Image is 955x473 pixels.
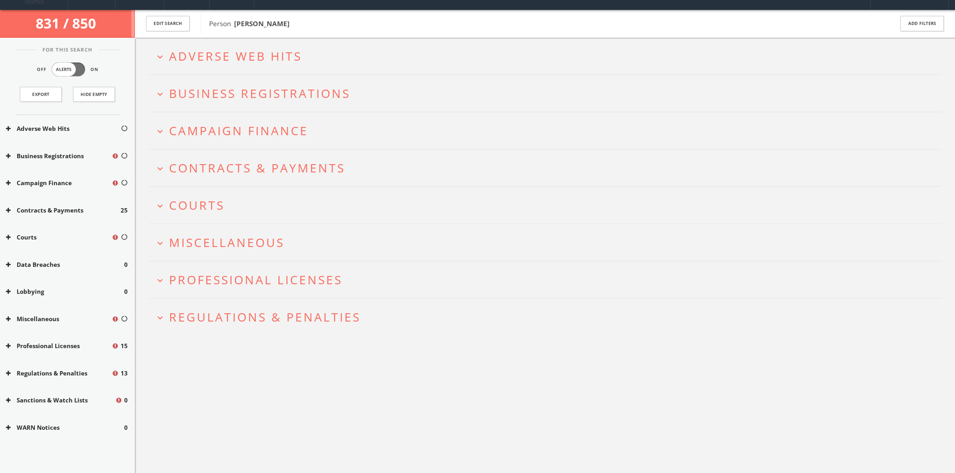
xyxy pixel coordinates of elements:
[6,396,115,405] button: Sanctions & Watch Lists
[155,238,165,249] i: expand_more
[6,369,111,378] button: Regulations & Penalties
[169,234,284,251] span: Miscellaneous
[169,160,345,176] span: Contracts & Payments
[36,14,99,33] span: 831 / 850
[124,287,128,296] span: 0
[155,275,165,286] i: expand_more
[6,206,121,215] button: Contracts & Payments
[155,126,165,137] i: expand_more
[124,423,128,432] span: 0
[155,161,941,174] button: expand_moreContracts & Payments
[900,16,944,31] button: Add Filters
[155,310,941,324] button: expand_moreRegulations & Penalties
[6,314,111,324] button: Miscellaneous
[209,19,290,28] span: Person
[124,396,128,405] span: 0
[155,312,165,323] i: expand_more
[6,260,124,269] button: Data Breaches
[37,46,98,54] span: For This Search
[169,48,302,64] span: Adverse Web Hits
[73,87,115,102] button: Hide Empty
[6,178,111,188] button: Campaign Finance
[169,197,225,213] span: Courts
[155,87,941,100] button: expand_moreBusiness Registrations
[155,199,941,212] button: expand_moreCourts
[6,287,124,296] button: Lobbying
[155,273,941,286] button: expand_moreProfessional Licenses
[124,260,128,269] span: 0
[169,309,361,325] span: Regulations & Penalties
[155,124,941,137] button: expand_moreCampaign Finance
[155,89,165,100] i: expand_more
[37,66,46,73] span: Off
[234,19,290,28] b: [PERSON_NAME]
[121,206,128,215] span: 25
[169,123,308,139] span: Campaign Finance
[6,341,111,350] button: Professional Licenses
[155,236,941,249] button: expand_moreMiscellaneous
[121,369,128,378] span: 13
[155,201,165,211] i: expand_more
[6,423,124,432] button: WARN Notices
[169,85,350,101] span: Business Registrations
[146,16,190,31] button: Edit Search
[155,163,165,174] i: expand_more
[20,87,62,102] a: Export
[6,124,121,133] button: Adverse Web Hits
[90,66,98,73] span: On
[121,341,128,350] span: 15
[6,233,111,242] button: Courts
[169,272,342,288] span: Professional Licenses
[155,50,941,63] button: expand_moreAdverse Web Hits
[6,151,111,161] button: Business Registrations
[155,52,165,62] i: expand_more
